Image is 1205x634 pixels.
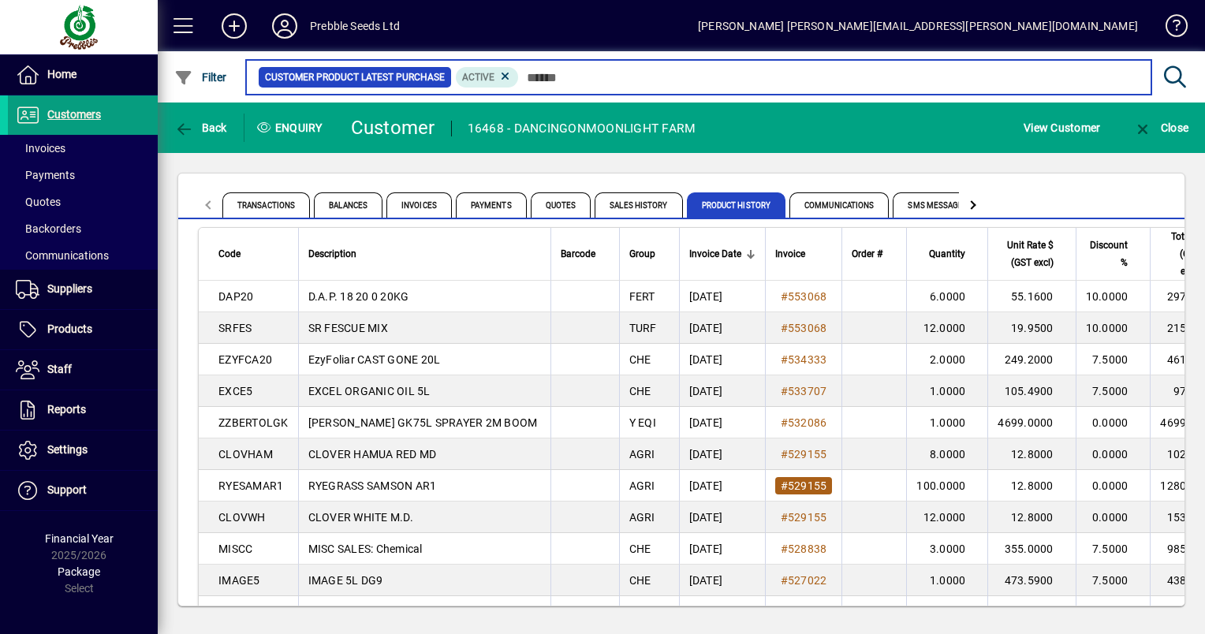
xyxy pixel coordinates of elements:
[1076,565,1151,596] td: 7.5000
[775,414,833,431] a: #532086
[174,71,227,84] span: Filter
[47,282,92,295] span: Suppliers
[47,108,101,121] span: Customers
[788,606,827,618] span: 527022
[456,192,527,218] span: Payments
[8,135,158,162] a: Invoices
[47,363,72,375] span: Staff
[561,245,595,263] span: Barcode
[781,416,788,429] span: #
[1076,502,1151,533] td: 0.0000
[775,477,833,494] a: #529155
[308,606,412,618] span: Synergy FOAMER 5L
[45,532,114,545] span: Financial Year
[788,290,827,303] span: 553068
[629,511,655,524] span: AGRI
[679,438,765,470] td: [DATE]
[781,543,788,555] span: #
[629,606,651,618] span: CHE
[308,385,431,397] span: EXCEL ORGANIC OIL 5L
[987,407,1075,438] td: 4699.0000
[781,385,788,397] span: #
[987,533,1075,565] td: 355.0000
[788,574,827,587] span: 527022
[1076,281,1151,312] td: 10.0000
[679,407,765,438] td: [DATE]
[929,245,965,263] span: Quantity
[629,290,655,303] span: FERT
[689,245,741,263] span: Invoice Date
[852,245,882,263] span: Order #
[788,543,827,555] span: 528838
[788,416,827,429] span: 532086
[998,237,1053,271] span: Unit Rate $ (GST excl)
[310,13,400,39] div: Prebble Seeds Ltd
[595,192,682,218] span: Sales History
[998,237,1067,271] div: Unit Rate $ (GST excl)
[47,68,76,80] span: Home
[698,13,1138,39] div: [PERSON_NAME] [PERSON_NAME][EMAIL_ADDRESS][PERSON_NAME][DOMAIN_NAME]
[314,192,382,218] span: Balances
[8,350,158,390] a: Staff
[788,448,827,461] span: 529155
[775,540,833,558] a: #528838
[158,114,244,142] app-page-header-button: Back
[775,509,833,526] a: #529155
[775,245,805,263] span: Invoice
[629,479,655,492] span: AGRI
[987,470,1075,502] td: 12.8000
[1076,375,1151,407] td: 7.5000
[906,470,987,502] td: 100.0000
[906,281,987,312] td: 6.0000
[1117,114,1205,142] app-page-header-button: Close enquiry
[308,245,541,263] div: Description
[1076,533,1151,565] td: 7.5000
[893,192,983,218] span: SMS Messages
[308,543,423,555] span: MISC SALES: Chemical
[174,121,227,134] span: Back
[629,574,651,587] span: CHE
[775,603,833,621] a: #527022
[218,416,289,429] span: ZZBERTOLGK
[308,416,538,429] span: [PERSON_NAME] GK75L SPRAYER 2M BOOM
[16,169,75,181] span: Payments
[531,192,591,218] span: Quotes
[629,385,651,397] span: CHE
[775,572,833,589] a: #527022
[1020,114,1104,142] button: View Customer
[906,375,987,407] td: 1.0000
[1129,114,1192,142] button: Close
[987,344,1075,375] td: 249.2000
[788,385,827,397] span: 533707
[775,446,833,463] a: #529155
[679,375,765,407] td: [DATE]
[906,407,987,438] td: 1.0000
[906,438,987,470] td: 8.0000
[906,533,987,565] td: 3.0000
[906,565,987,596] td: 1.0000
[987,565,1075,596] td: 473.5900
[781,290,788,303] span: #
[689,245,755,263] div: Invoice Date
[781,574,788,587] span: #
[218,479,283,492] span: RYESAMAR1
[852,245,897,263] div: Order #
[775,288,833,305] a: #553068
[222,192,310,218] span: Transactions
[468,116,696,141] div: 16468 - DANCINGONMOONLIGHT FARM
[8,242,158,269] a: Communications
[629,353,651,366] span: CHE
[679,565,765,596] td: [DATE]
[1154,3,1185,54] a: Knowledge Base
[629,245,655,263] span: Group
[781,353,788,366] span: #
[308,511,413,524] span: CLOVER WHITE M.D.
[8,431,158,470] a: Settings
[788,479,827,492] span: 529155
[218,511,266,524] span: CLOVWH
[987,596,1075,628] td: 107.8000
[218,574,260,587] span: IMAGE5
[1160,228,1200,280] span: Total $ (GST excl)
[987,438,1075,470] td: 12.8000
[1076,438,1151,470] td: 0.0000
